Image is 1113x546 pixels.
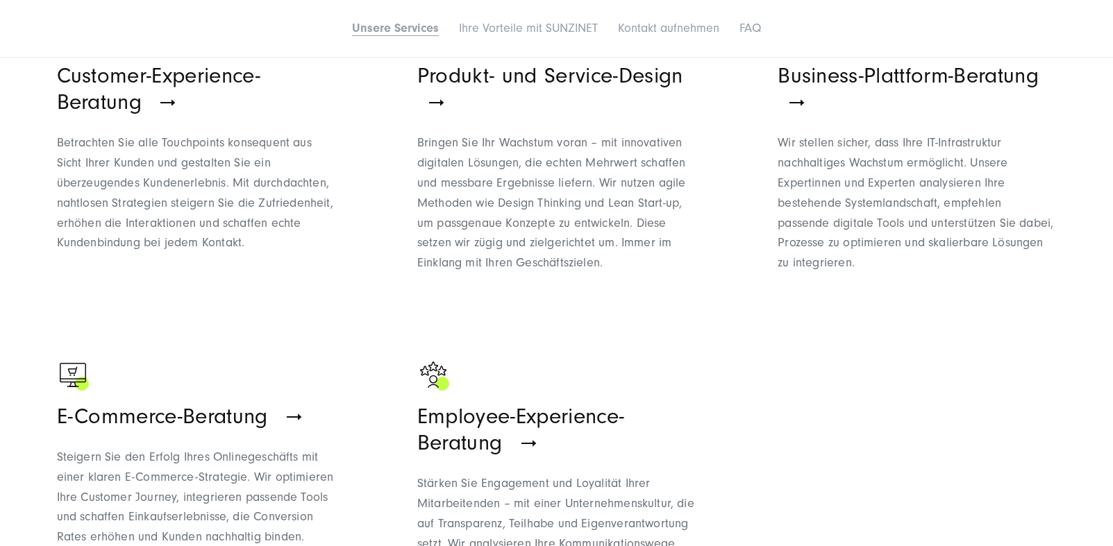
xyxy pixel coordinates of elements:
span: E-Commerce-Beratung [57,404,268,429]
p: Bringen Sie Ihr Wachstum voran – mit innovativen digitalen Lösungen, die echten Mehrwert schaffen... [417,133,696,273]
p: Betrachten Sie alle Touchpoints konsequent aus Sicht Ihrer Kunden und gestalten Sie ein überzeuge... [57,133,335,253]
a: Ein Bildschirm mit zwei Handys als Zeichen für Produkt & Service Design - Digitalstrategie Beratu... [417,18,696,300]
a: Ihre Vorteile mit SUNZINET [459,21,598,35]
a: Unsere Services [352,21,439,35]
span: Customer-Experience-Beratung [57,63,260,114]
a: Browser mit einem Stern - Digitalstrategie Beratung von SUNZINET Business-Plattform-Beratung Wir ... [778,18,1056,300]
span: Produkt- und Service-Design [417,63,683,88]
a: Kontakt aufnehmen [618,21,719,35]
img: e-commerce-cart-monitor-shopping-ecommerce_black [57,359,92,393]
p: Wir stellen sicher, dass Ihre IT-Infrastruktur nachhaltiges Wachstum ermöglicht. Unsere Expertinn... [778,133,1056,273]
a: Eine Hand und eine Person als Zeichen für guten Umgang mit Menschen - - Digitalstrategie Beratung... [57,18,335,300]
img: Ein Symbol welches eine Person zeigt die drei Sterne über ihrem Kopf hat als Zeichen für Zufriede... [417,359,452,393]
span: Business-Plattform-Beratung [778,63,1039,88]
span: Employee-Experience-Beratung [417,404,624,455]
a: FAQ [739,21,761,35]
